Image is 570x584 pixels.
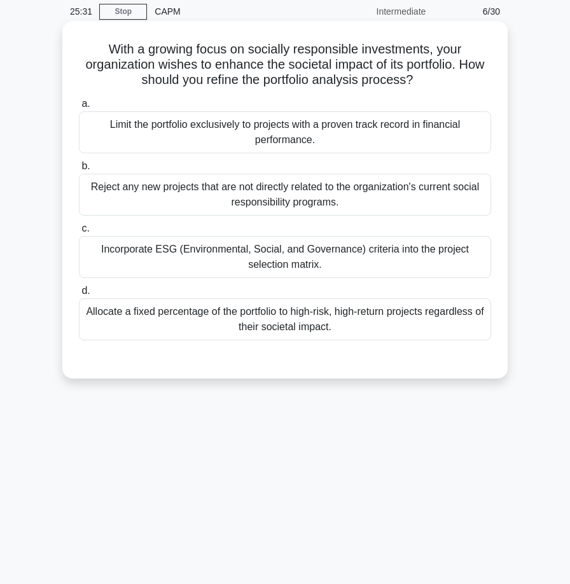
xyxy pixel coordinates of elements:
[79,111,491,153] div: Limit the portfolio exclusively to projects with a proven track record in financial performance.
[79,174,491,216] div: Reject any new projects that are not directly related to the organization's current social respon...
[81,223,89,233] span: c.
[79,298,491,340] div: Allocate a fixed percentage of the portfolio to high-risk, high-return projects regardless of the...
[79,236,491,278] div: Incorporate ESG (Environmental, Social, and Governance) criteria into the project selection matrix.
[81,98,90,109] span: a.
[78,41,492,88] h5: With a growing focus on socially responsible investments, your organization wishes to enhance the...
[81,285,90,296] span: d.
[99,4,147,20] a: Stop
[81,160,90,171] span: b.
